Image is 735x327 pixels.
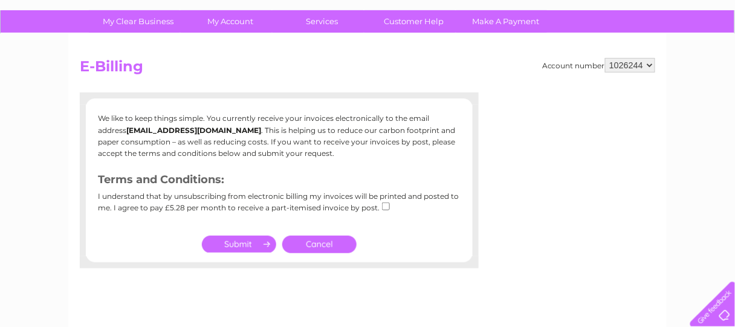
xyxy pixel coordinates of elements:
div: Clear Business is a trading name of Verastar Limited (registered in [GEOGRAPHIC_DATA] No. 3667643... [83,7,654,59]
div: I understand that by unsubscribing from electronic billing my invoices will be printed and posted... [98,192,461,221]
a: Blog [630,51,647,60]
a: My Account [181,10,280,33]
img: logo.png [26,31,88,68]
a: Log out [695,51,724,60]
input: Submit [202,236,276,253]
a: 0333 014 3131 [507,6,591,21]
a: Telecoms [586,51,623,60]
a: Contact [655,51,684,60]
a: Customer Help [364,10,464,33]
a: Cancel [282,236,357,253]
div: Account number [542,58,655,73]
b: [EMAIL_ADDRESS][DOMAIN_NAME] [126,126,261,135]
a: Services [273,10,372,33]
a: Water [522,51,545,60]
a: Energy [552,51,579,60]
a: My Clear Business [89,10,189,33]
h3: Terms and Conditions: [98,171,461,192]
a: Make A Payment [456,10,556,33]
h2: E-Billing [80,58,655,81]
p: We like to keep things simple. You currently receive your invoices electronically to the email ad... [98,112,461,159]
